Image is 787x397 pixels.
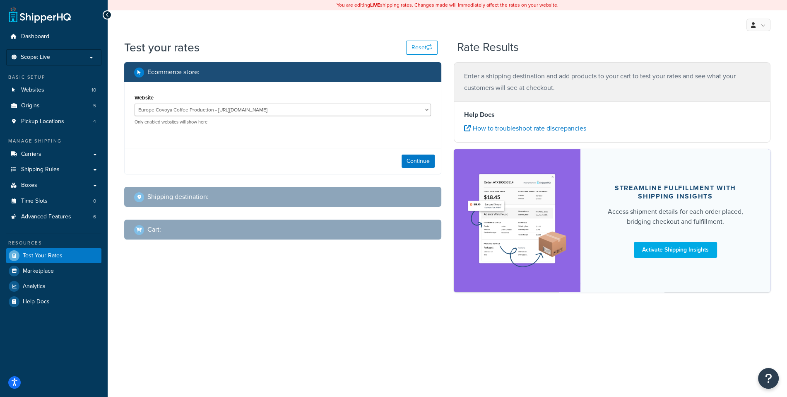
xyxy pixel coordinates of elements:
[6,194,101,209] a: Time Slots0
[147,226,161,233] h2: Cart :
[21,87,44,94] span: Websites
[6,74,101,81] div: Basic Setup
[147,68,200,76] h2: Ecommerce store :
[758,368,779,389] button: Open Resource Center
[6,209,101,225] li: Advanced Features
[402,155,435,168] button: Continue
[135,119,431,125] p: Only enabled websites will show here
[6,114,101,129] li: Pickup Locations
[23,252,63,259] span: Test Your Rates
[135,94,154,101] label: Website
[6,178,101,193] a: Boxes
[21,151,41,158] span: Carriers
[124,39,200,56] h1: Test your rates
[634,242,717,258] a: Activate Shipping Insights
[6,82,101,98] a: Websites10
[93,213,96,220] span: 6
[464,110,761,120] h4: Help Docs
[21,198,48,205] span: Time Slots
[6,209,101,225] a: Advanced Features6
[6,162,101,177] a: Shipping Rules
[6,82,101,98] li: Websites
[464,123,586,133] a: How to troubleshoot rate discrepancies
[457,41,519,54] h2: Rate Results
[6,29,101,44] a: Dashboard
[23,283,46,290] span: Analytics
[6,240,101,247] div: Resources
[93,198,96,205] span: 0
[21,166,60,173] span: Shipping Rules
[406,41,438,55] button: Reset
[6,98,101,114] a: Origins5
[6,194,101,209] li: Time Slots
[91,87,96,94] span: 10
[370,1,380,9] b: LIVE
[6,114,101,129] a: Pickup Locations4
[6,279,101,294] a: Analytics
[93,118,96,125] span: 4
[6,248,101,263] a: Test Your Rates
[6,98,101,114] li: Origins
[21,102,40,109] span: Origins
[6,264,101,278] a: Marketplace
[21,118,64,125] span: Pickup Locations
[600,184,751,201] div: Streamline Fulfillment with Shipping Insights
[21,33,49,40] span: Dashboard
[21,182,37,189] span: Boxes
[6,147,101,162] a: Carriers
[466,162,568,280] img: feature-image-si-e24932ea9b9fcd0ff835db86be1ff8d589347e8876e1638d903ea230a36726be.png
[6,138,101,145] div: Manage Shipping
[93,102,96,109] span: 5
[464,70,761,94] p: Enter a shipping destination and add products to your cart to test your rates and see what your c...
[23,268,54,275] span: Marketplace
[6,294,101,309] a: Help Docs
[23,298,50,305] span: Help Docs
[600,207,751,227] div: Access shipment details for each order placed, bridging checkout and fulfillment.
[147,193,209,201] h2: Shipping destination :
[21,213,71,220] span: Advanced Features
[21,54,50,61] span: Scope: Live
